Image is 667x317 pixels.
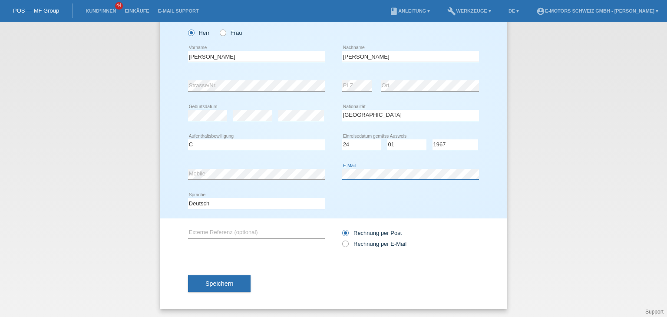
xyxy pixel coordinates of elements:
a: Support [645,309,664,315]
label: Rechnung per E-Mail [342,241,406,247]
label: Frau [220,30,242,36]
a: E-Mail Support [154,8,203,13]
a: buildWerkzeuge ▾ [443,8,495,13]
span: Speichern [205,280,233,287]
i: build [447,7,456,16]
a: POS — MF Group [13,7,59,14]
input: Rechnung per Post [342,230,348,241]
button: Speichern [188,275,251,292]
i: account_circle [536,7,545,16]
a: bookAnleitung ▾ [385,8,434,13]
a: account_circleE-Motors Schweiz GmbH - [PERSON_NAME] ▾ [532,8,663,13]
input: Herr [188,30,194,35]
label: Rechnung per Post [342,230,402,236]
i: book [390,7,398,16]
input: Rechnung per E-Mail [342,241,348,251]
input: Frau [220,30,225,35]
a: Kund*innen [81,8,120,13]
a: DE ▾ [504,8,523,13]
a: Einkäufe [120,8,153,13]
span: 44 [115,2,123,10]
label: Herr [188,30,210,36]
